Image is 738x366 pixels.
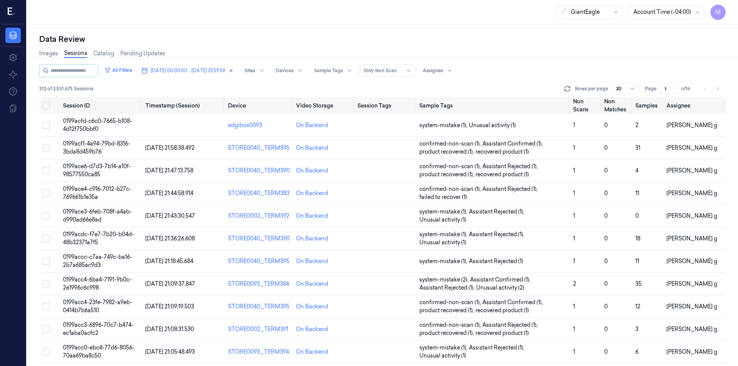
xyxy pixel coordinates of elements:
span: [DATE] 21:18:45.684 [145,258,193,265]
span: [DATE] 21:08:31.530 [145,326,194,333]
span: 1 [573,122,575,129]
span: [DATE] 21:47:13.758 [145,167,193,174]
span: confirmed-non-scan (1) , [419,298,482,306]
span: 35 [635,280,642,287]
span: 0 [604,212,608,219]
span: [DATE] 21:58:38.492 [145,144,194,151]
button: Select row [42,303,50,310]
span: Unusual activity (1) [419,352,466,360]
span: system-mistake (1) , [419,230,469,238]
span: Assistant Confirmed (1) , [482,298,544,306]
span: 0 [604,326,608,333]
span: system-mistake (1) , [419,121,469,129]
span: confirmed-non-scan (1) , [419,140,482,148]
button: [DATE] 00:00:00 - [DATE] 23:59:59 [138,65,237,77]
span: 0 [604,167,608,174]
span: [PERSON_NAME] g [667,280,717,287]
button: Select row [42,280,50,288]
span: [PERSON_NAME] g [667,258,717,265]
button: Select row [42,257,50,265]
span: [DATE] 00:00:00 - [DATE] 23:59:59 [151,67,225,74]
button: Select row [42,144,50,152]
span: confirmed-non-scan (1) , [419,321,482,329]
span: recovered product (1) [475,329,529,337]
div: On Backend [296,280,328,288]
button: Go to next page [712,83,723,94]
span: 0 [604,280,608,287]
button: Select row [42,235,50,242]
span: [DATE] 21:44:58.914 [145,190,193,197]
span: Assistant Confirmed (1) , [482,140,544,148]
span: 0 [604,348,608,355]
span: 31 [635,144,640,151]
span: Assistant Rejected (1) [469,257,523,265]
span: 0199ace3-6feb-708f-a4ab-d990ad66e8ad [63,208,132,223]
span: 0199acc3-6896-70c7-b474-ec1aba0acfc2 [63,321,134,336]
span: Assistant Rejected (1) , [469,230,526,238]
button: Select row [42,121,50,129]
th: Assignee [663,97,726,114]
span: 312 of 2,531,675 Sessions [39,85,93,92]
div: STORE0093_TERM384 [228,280,290,288]
button: Select row [42,212,50,220]
span: 1 [573,167,575,174]
span: Unusual activity (2) [476,284,524,292]
div: Data Review [39,34,726,45]
span: 2 [573,280,576,287]
span: system-mistake (2) , [419,276,470,284]
span: [PERSON_NAME] g [667,303,717,310]
button: M [710,5,726,20]
span: 0199accc-c7aa-749c-ba16-2b7a685ac9d3 [63,253,132,268]
th: Samples [632,97,663,114]
span: [PERSON_NAME] g [667,348,717,355]
button: Select row [42,189,50,197]
nav: pagination [700,83,723,94]
div: STORE0040_TERM395 [228,303,290,311]
th: Device [225,97,293,114]
a: Sessions [64,49,87,58]
span: 1 [573,212,575,219]
span: [DATE] 21:09:19.503 [145,303,194,310]
span: 0 [604,235,608,242]
div: STORE0040_TERM383 [228,189,290,197]
span: recovered product (1) [475,306,529,315]
span: product recovered (1) , [419,329,475,337]
span: 1 [573,303,575,310]
span: 0 [635,212,639,219]
span: 1 [573,258,575,265]
span: Unusual activity (1) [469,121,516,129]
button: Select row [42,348,50,356]
th: Sample Tags [416,97,570,114]
div: STORE0002_TERM391 [228,325,290,333]
th: Session Tags [354,97,416,114]
button: All Filters [101,64,135,76]
span: 0 [604,122,608,129]
div: STORE0040_TERM390 [228,235,290,243]
div: STORE0040_TERM395 [228,144,290,152]
div: STORE0040_TERM390 [228,167,290,175]
span: 2 [635,122,638,129]
div: On Backend [296,189,328,197]
th: Video Storage [293,97,355,114]
span: 0199acc0-ebc4-77d6-8056-70aa69ba8c50 [63,344,135,359]
th: Session ID [60,97,143,114]
th: Timestamp (Session) [142,97,224,114]
div: On Backend [296,144,328,152]
p: Rows per page [575,85,608,92]
span: 3 [635,326,638,333]
span: 1 [573,326,575,333]
span: 1 [573,235,575,242]
div: On Backend [296,325,328,333]
span: product recovered (1) , [419,148,475,156]
span: 0199ace4-c916-7012-b27c-769661b1e35a [63,185,131,200]
span: system-mistake (1) , [419,208,469,216]
span: Assistant Rejected (1) , [469,208,526,216]
div: On Backend [296,212,328,220]
a: Pending Updates [120,50,165,58]
span: of 16 [681,85,693,92]
div: STORE0040_TERM395 [228,257,290,265]
span: 0199acdc-f7e7-7b20-b04d-48b32371a7f5 [63,231,134,246]
span: [DATE] 21:05:48.493 [145,348,195,355]
span: Assistant Rejected (1) , [419,284,476,292]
